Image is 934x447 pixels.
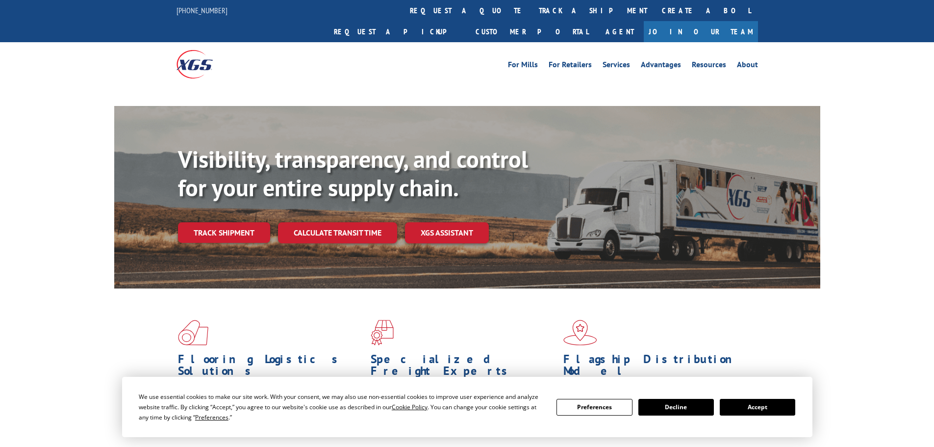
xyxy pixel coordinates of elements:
[692,61,726,72] a: Resources
[178,144,528,203] b: Visibility, transparency, and control for your entire supply chain.
[596,21,644,42] a: Agent
[278,222,397,243] a: Calculate transit time
[563,320,597,345] img: xgs-icon-flagship-distribution-model-red
[178,353,363,382] h1: Flooring Logistics Solutions
[177,5,227,15] a: [PHONE_NUMBER]
[641,61,681,72] a: Advantages
[603,61,630,72] a: Services
[392,403,428,411] span: Cookie Policy
[563,353,749,382] h1: Flagship Distribution Model
[371,320,394,345] img: xgs-icon-focused-on-flooring-red
[468,21,596,42] a: Customer Portal
[556,399,632,416] button: Preferences
[327,21,468,42] a: Request a pickup
[178,320,208,345] img: xgs-icon-total-supply-chain-intelligence-red
[720,399,795,416] button: Accept
[195,413,228,421] span: Preferences
[549,61,592,72] a: For Retailers
[178,222,270,243] a: Track shipment
[122,377,812,437] div: Cookie Consent Prompt
[644,21,758,42] a: Join Our Team
[371,353,556,382] h1: Specialized Freight Experts
[508,61,538,72] a: For Mills
[638,399,714,416] button: Decline
[737,61,758,72] a: About
[405,222,489,243] a: XGS ASSISTANT
[139,392,545,422] div: We use essential cookies to make our site work. With your consent, we may also use non-essential ...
